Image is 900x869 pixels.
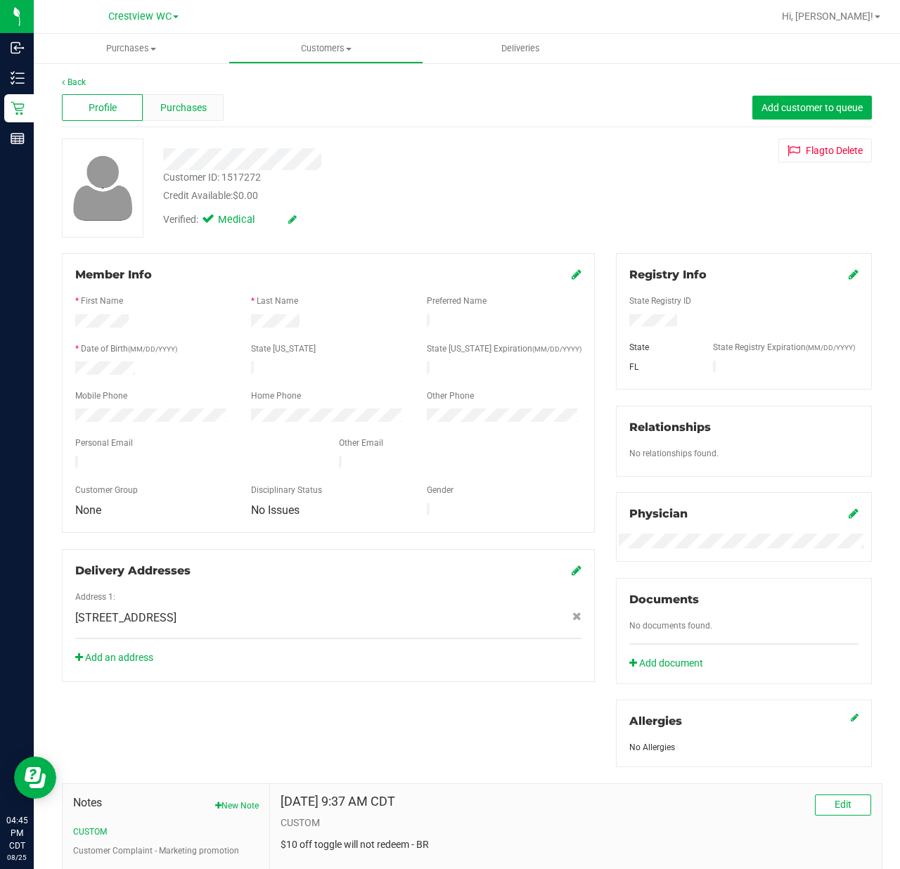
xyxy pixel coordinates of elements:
[281,794,395,809] h4: [DATE] 9:37 AM CDT
[619,361,702,373] div: FL
[427,390,474,402] label: Other Phone
[75,503,101,517] span: None
[629,507,688,520] span: Physician
[778,139,872,162] button: Flagto Delete
[229,34,423,63] a: Customers
[75,390,127,402] label: Mobile Phone
[75,484,138,496] label: Customer Group
[713,341,855,354] label: State Registry Expiration
[629,621,712,631] span: No documents found.
[427,295,487,307] label: Preferred Name
[75,591,115,603] label: Address 1:
[251,342,316,355] label: State [US_STATE]
[218,212,274,228] span: Medical
[257,295,298,307] label: Last Name
[11,41,25,55] inline-svg: Inbound
[215,799,259,812] button: New Note
[163,212,297,228] div: Verified:
[619,341,702,354] div: State
[81,342,177,355] label: Date of Birth
[73,825,107,838] button: CUSTOM
[163,188,558,203] div: Credit Available:
[6,852,27,863] p: 08/25
[75,652,153,663] a: Add an address
[81,295,123,307] label: First Name
[782,11,873,22] span: Hi, [PERSON_NAME]!
[815,794,871,816] button: Edit
[427,342,581,355] label: State [US_STATE] Expiration
[62,77,86,87] a: Back
[339,437,383,449] label: Other Email
[427,484,454,496] label: Gender
[229,42,423,55] span: Customers
[629,593,699,606] span: Documents
[11,131,25,146] inline-svg: Reports
[66,152,140,224] img: user-icon.png
[251,390,301,402] label: Home Phone
[281,837,871,852] p: $10 off toggle will not redeem - BR
[14,757,56,799] iframe: Resource center
[73,794,259,811] span: Notes
[835,799,851,810] span: Edit
[34,42,229,55] span: Purchases
[629,447,719,460] label: No relationships found.
[761,102,863,113] span: Add customer to queue
[128,345,177,353] span: (MM/DD/YYYY)
[75,564,191,577] span: Delivery Addresses
[482,42,559,55] span: Deliveries
[752,96,872,120] button: Add customer to queue
[108,11,172,22] span: Crestview WC
[423,34,618,63] a: Deliveries
[629,741,859,754] div: No Allergies
[75,268,152,281] span: Member Info
[532,345,581,353] span: (MM/DD/YYYY)
[34,34,229,63] a: Purchases
[251,503,300,517] span: No Issues
[160,101,207,115] span: Purchases
[233,190,258,201] span: $0.00
[73,844,239,857] button: Customer Complaint - Marketing promotion
[163,170,261,185] div: Customer ID: 1517272
[89,101,117,115] span: Profile
[11,101,25,115] inline-svg: Retail
[75,437,133,449] label: Personal Email
[629,656,710,671] a: Add document
[75,610,176,626] span: [STREET_ADDRESS]
[281,816,871,830] p: CUSTOM
[11,71,25,85] inline-svg: Inventory
[629,295,691,307] label: State Registry ID
[629,420,711,434] span: Relationships
[6,814,27,852] p: 04:45 PM CDT
[629,268,707,281] span: Registry Info
[629,714,682,728] span: Allergies
[806,344,855,352] span: (MM/DD/YYYY)
[251,484,322,496] label: Disciplinary Status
